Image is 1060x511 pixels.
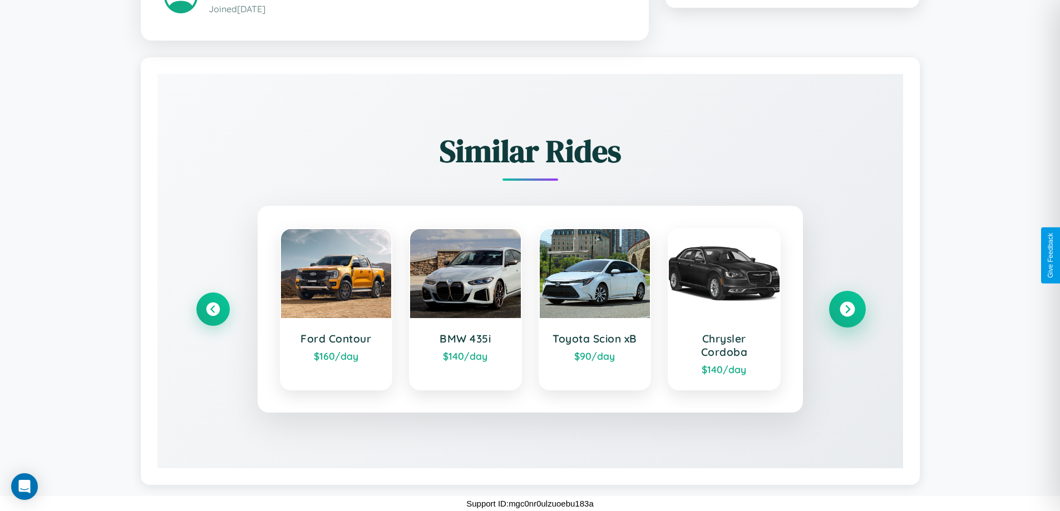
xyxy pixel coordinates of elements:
[292,350,381,362] div: $ 160 /day
[551,332,639,345] h3: Toyota Scion xB
[1047,233,1054,278] div: Give Feedback
[209,1,625,17] p: Joined [DATE]
[680,332,768,359] h3: Chrysler Cordoba
[409,228,522,390] a: BMW 435i$140/day
[421,332,510,345] h3: BMW 435i
[196,130,864,172] h2: Similar Rides
[680,363,768,375] div: $ 140 /day
[668,228,781,390] a: Chrysler Cordoba$140/day
[421,350,510,362] div: $ 140 /day
[280,228,393,390] a: Ford Contour$160/day
[11,473,38,500] div: Open Intercom Messenger
[466,496,594,511] p: Support ID: mgc0nr0ulzuoebu183a
[539,228,652,390] a: Toyota Scion xB$90/day
[551,350,639,362] div: $ 90 /day
[292,332,381,345] h3: Ford Contour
